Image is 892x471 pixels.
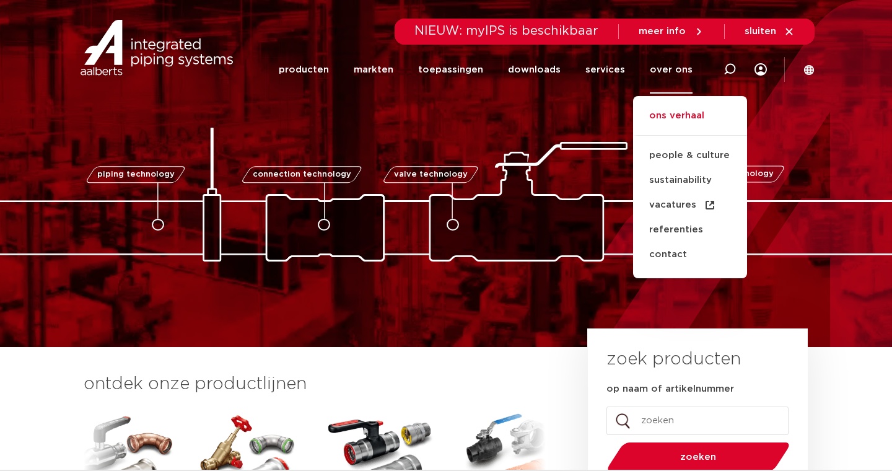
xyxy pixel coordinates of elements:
[508,46,561,94] a: downloads
[253,170,351,178] span: connection technology
[745,26,795,37] a: sluiten
[279,46,693,94] nav: Menu
[279,46,329,94] a: producten
[606,383,734,395] label: op naam of artikelnummer
[633,143,747,168] a: people & culture
[633,218,747,242] a: referenties
[639,26,704,37] a: meer info
[354,46,393,94] a: markten
[683,170,774,178] span: fastening technology
[418,46,483,94] a: toepassingen
[606,347,741,372] h3: zoek producten
[84,372,546,397] h3: ontdek onze productlijnen
[633,193,747,218] a: vacatures
[633,168,747,193] a: sustainability
[639,27,686,36] span: meer info
[606,407,789,435] input: zoeken
[414,25,598,37] span: NIEUW: myIPS is beschikbaar
[639,452,758,462] span: zoeken
[633,242,747,267] a: contact
[745,27,776,36] span: sluiten
[97,170,174,178] span: piping technology
[633,108,747,136] a: ons verhaal
[650,46,693,94] a: over ons
[585,46,625,94] a: services
[393,170,467,178] span: valve technology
